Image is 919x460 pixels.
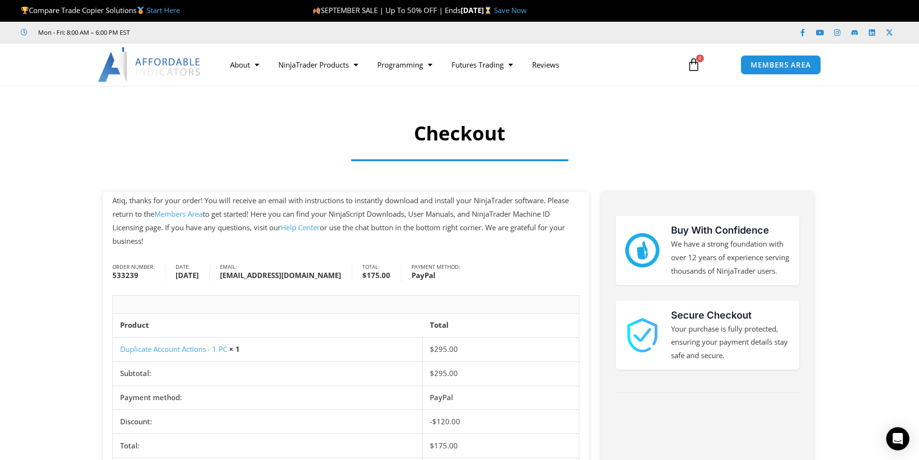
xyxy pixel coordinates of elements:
img: 🏆 [21,7,28,14]
nav: Menu [220,54,676,76]
li: Total: [362,265,401,280]
li: Email: [220,265,352,280]
th: Total [423,314,578,337]
li: Payment method: [411,265,470,280]
h3: Buy With Confidence [671,223,790,237]
strong: [DATE] [176,270,199,281]
p: Your purchase is fully protected, ensuring your payment details stay safe and secure. [671,322,790,363]
strong: [EMAIL_ADDRESS][DOMAIN_NAME] [220,270,341,281]
bdi: 295.00 [430,344,458,354]
span: $ [430,344,434,354]
strong: 533239 [112,270,155,281]
a: Help Center [281,223,320,232]
span: Compare Trade Copier Solutions [21,5,180,15]
th: Discount: [113,409,423,433]
img: mark thumbs good 43913 | Affordable Indicators – NinjaTrader [625,233,659,267]
h1: Checkout [140,120,779,147]
a: Programming [368,54,442,76]
th: Payment method: [113,386,423,410]
strong: × 1 [229,344,240,354]
img: 1000913 | Affordable Indicators – NinjaTrader [625,318,659,352]
strong: PayPal [411,270,460,281]
th: Subtotal: [113,362,423,386]
th: Product [113,314,423,337]
p: We have a strong foundation with over 12 years of experience serving thousands of NinjaTrader users. [671,237,790,278]
td: PayPal [423,386,578,410]
iframe: Customer reviews powered by Trustpilot [143,28,288,37]
bdi: 175.00 [362,270,390,280]
a: About [220,54,269,76]
a: Members Area [154,209,203,219]
span: $ [430,368,434,378]
li: Order number: [112,265,165,280]
span: SEPTEMBER SALE | Up To 50% OFF | Ends [313,5,461,15]
p: Atiq, thanks for your order! You will receive an email with instructions to instantly download an... [112,194,579,248]
h3: Secure Checkout [671,308,790,322]
th: Total: [113,433,423,458]
img: 🍂 [313,7,320,14]
img: LogoAI | Affordable Indicators – NinjaTrader [98,47,202,82]
img: 🥇 [137,7,144,14]
span: 295.00 [430,368,458,378]
span: 175.00 [430,441,458,450]
a: Reviews [522,54,569,76]
span: - [430,417,432,426]
li: Date: [176,265,209,280]
strong: [DATE] [461,5,494,15]
span: $ [430,441,434,450]
span: 0 [696,55,704,62]
a: 0 [672,51,715,79]
span: $ [362,270,367,280]
a: MEMBERS AREA [741,55,821,75]
img: ⌛ [484,7,492,14]
a: Save Now [494,5,527,15]
a: Futures Trading [442,54,522,76]
a: NinjaTrader Products [269,54,368,76]
span: 120.00 [432,417,460,426]
span: Mon - Fri: 8:00 AM – 6:00 PM EST [36,27,130,38]
span: MEMBERS AREA [751,61,811,69]
a: Duplicate Account Actions - 1 PC [120,344,227,354]
a: Start Here [147,5,180,15]
span: $ [432,417,437,426]
div: Open Intercom Messenger [886,427,909,450]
